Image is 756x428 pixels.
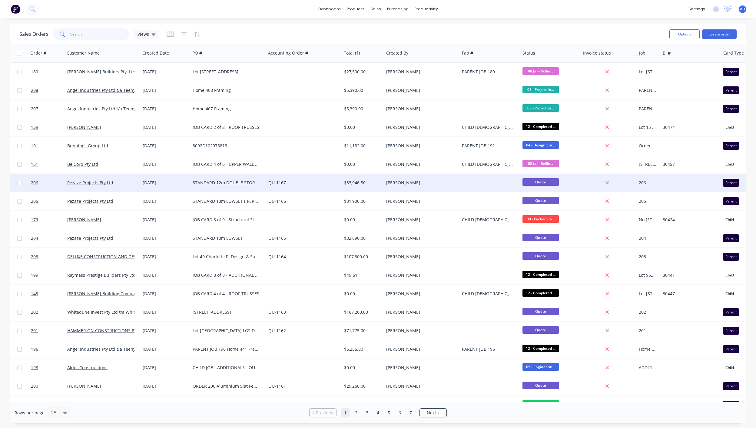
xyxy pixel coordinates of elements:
div: [DATE] [143,217,188,223]
div: settings [685,5,708,14]
div: STANDARD 10m LOWSET ([PERSON_NAME]) [193,198,260,204]
div: [DATE] [143,143,188,149]
div: Parent [723,179,739,187]
a: Angel Industries Pty Ltd t/a Teeny Tiny Homes [67,346,160,352]
div: Parent [723,345,739,353]
h1: Sales Orders [19,31,48,37]
div: $32,890.00 [344,235,380,241]
div: Parent [723,308,739,316]
span: 161 [31,161,38,167]
a: Page 6 [395,408,404,417]
span: Previous [316,410,333,416]
div: $11,132.00 [344,143,380,149]
a: [PERSON_NAME] [67,217,101,222]
div: B0447 [662,291,715,297]
div: [DATE] [143,198,188,204]
div: $0.00 [344,161,380,167]
a: DELUXE CONSTRUCTION AND DEVELOPMENTS PTY LTD [67,254,178,259]
div: B0474 [662,124,715,130]
a: Page 3 [363,408,372,417]
a: 200 [31,377,67,395]
div: purchasing [384,5,412,14]
div: CHILD JOB - ADDITIONALS - OUTRIGGER AND ROOF PANELS [193,365,260,371]
div: Child [723,290,736,298]
div: $107,800.00 [344,254,380,260]
span: 12 - Completed ... [522,271,559,278]
div: Card Type [723,50,744,56]
div: [PERSON_NAME] [386,161,453,167]
div: B0424 [662,217,715,223]
div: PARENT JOB 189 [462,69,515,75]
button: Create order [702,29,737,39]
span: 12 - Completed ... [522,289,559,297]
div: products [344,5,367,14]
a: Page 5 [384,408,393,417]
button: Options [669,29,700,39]
div: Lot [GEOGRAPHIC_DATA] LGS Design and Supply [193,328,260,334]
a: [PERSON_NAME] [67,124,101,130]
span: 205 [31,198,38,204]
span: 08 (a) - Rollin... [522,67,559,75]
a: 201 [31,322,67,340]
span: 12 - Completed ... [522,345,559,352]
span: Quote [522,197,559,204]
div: Home 408 Framing [193,87,260,93]
span: Rows per page [15,410,45,416]
span: Quote [522,252,559,260]
div: [DATE] [143,365,188,371]
span: 206 [31,180,38,186]
a: 196 [31,340,67,358]
a: 179 [31,211,67,229]
a: 143 [31,285,67,303]
div: 206 [639,180,657,186]
span: 03 - Project In... [522,86,559,93]
a: HAMMER ON CONSTRUCTIONS PTY. LTD. t/a [PERSON_NAME] Homes [GEOGRAPHIC_DATA] [67,328,250,333]
div: Created Date [142,50,169,56]
a: Pezaze Projects Pty Ltd [67,235,113,241]
span: 203 [31,254,38,260]
div: CHILD [DEMOGRAPHIC_DATA] of 4 (#70) [462,291,515,297]
div: 202 [639,309,657,315]
div: [DATE] [143,69,188,75]
span: 04 - Design Sta... [522,141,559,149]
div: 203 [639,254,657,260]
div: [PERSON_NAME] [386,217,453,223]
div: [PERSON_NAME] [386,198,453,204]
div: Lot 49 Charlotte Pl Design & Supply Framing [193,254,260,260]
div: PARENT JOB 196 [462,346,515,352]
a: 206 [31,174,67,192]
span: 08 (a) - Rollin... [522,160,559,167]
div: sales [367,5,384,14]
a: [PERSON_NAME] [67,402,101,407]
div: $83,946.50 [344,180,380,186]
div: $0.00 [344,291,380,297]
div: ORDER 200 Aluminium Slat Fence Supply & Install [193,383,260,389]
span: 204 [31,235,38,241]
div: PARENT JOB 191 [462,143,515,149]
div: [STREET_ADDRESS] [193,309,260,315]
a: Page 7 [406,408,415,417]
div: Invoice status [583,50,611,56]
span: 201 [31,328,38,334]
a: 68 [31,396,67,414]
div: PARENT JOB 196 Home 441 Framing [193,346,260,352]
span: 179 [31,217,38,223]
span: 12 - Completed ... [522,123,559,130]
div: [DATE] [143,161,188,167]
a: [PERSON_NAME] Building Company Pty Ltd [67,291,154,296]
div: Parent [723,234,739,242]
span: Views [138,31,149,37]
span: Next [427,410,436,416]
div: [PERSON_NAME] [386,328,453,334]
div: [PERSON_NAME] [386,69,453,75]
div: [DATE] [143,309,188,315]
div: 204 [639,235,657,241]
div: No.[STREET_ADDRESS] - Steel Framing Design & Supply - Rev 2 [639,217,657,223]
a: 207 [31,100,67,118]
div: $5,390.00 [344,106,380,112]
input: Search... [70,28,129,40]
div: Parent [723,105,739,113]
span: 09 - Packed - A... [522,215,559,223]
div: [DATE] [143,254,188,260]
div: Parent [723,197,739,205]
